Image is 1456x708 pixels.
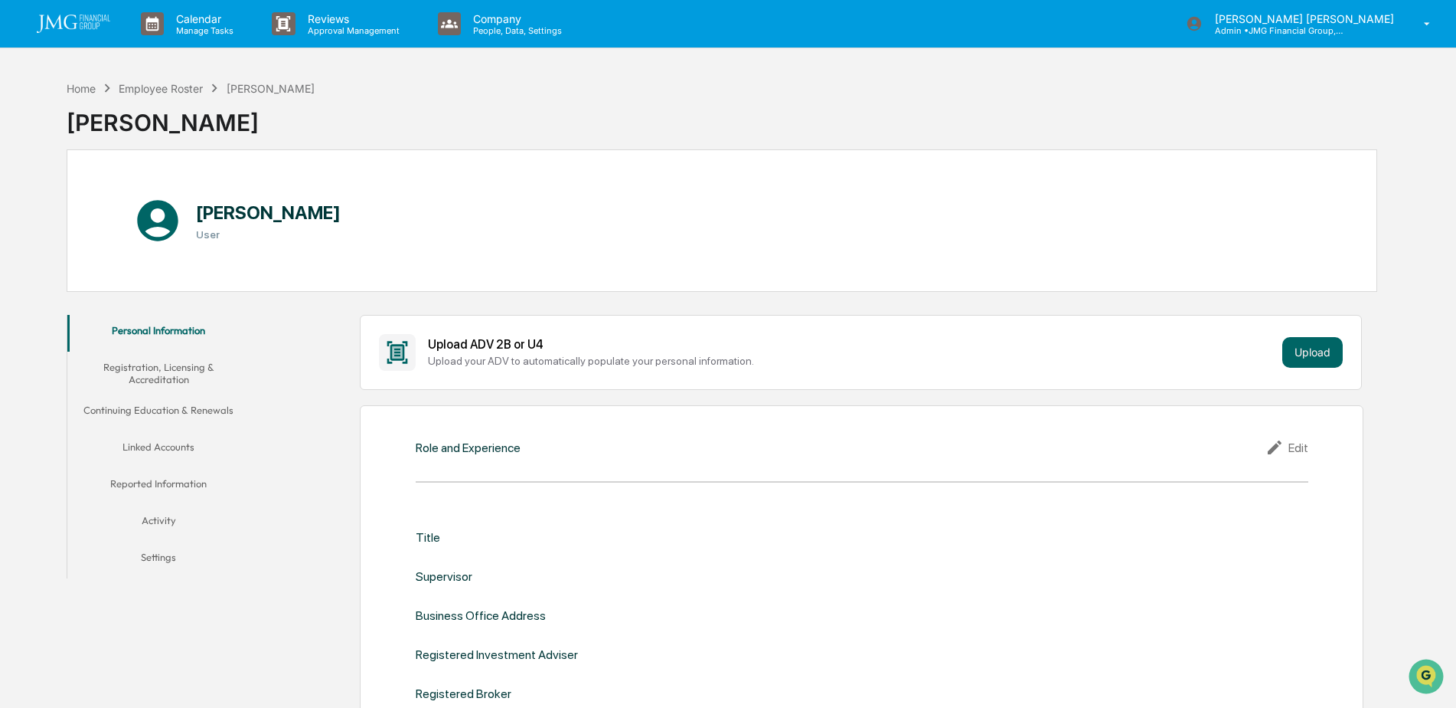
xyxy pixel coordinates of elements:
div: We're available if you need us! [69,133,211,145]
button: Start new chat [260,122,279,140]
button: Continuing Education & Renewals [67,395,250,431]
div: Registered Investment Adviser [416,647,578,662]
input: Clear [40,70,253,86]
img: 8933085812038_c878075ebb4cc5468115_72.jpg [32,117,60,145]
p: Approval Management [295,25,407,36]
img: Steve.Lennart [15,194,40,218]
button: Linked Accounts [67,431,250,468]
div: Past conversations [15,170,103,182]
p: Calendar [164,12,241,25]
div: secondary tabs example [67,315,250,579]
span: [DATE] [214,208,246,221]
div: Employee Roster [119,82,203,95]
div: Business Office Address [416,608,546,623]
div: Title [416,530,440,545]
div: Edit [1265,438,1308,457]
div: Home [67,82,96,95]
button: Reported Information [67,468,250,505]
p: [PERSON_NAME] [PERSON_NAME] [1203,12,1402,25]
p: People, Data, Settings [461,25,570,36]
p: How can we help? [15,32,279,57]
h1: [PERSON_NAME] [196,202,341,224]
span: Preclearance [31,313,99,329]
iframe: Open customer support [1407,657,1448,699]
span: • [127,250,132,262]
button: Upload [1282,337,1343,368]
button: Activity [67,505,250,542]
img: 1746055101610-c473b297-6a78-478c-a979-82029cc54cd1 [15,117,43,145]
div: Upload your ADV to automatically populate your personal information. [428,355,1275,367]
span: [PERSON_NAME].[PERSON_NAME] [47,208,203,221]
div: 🔎 [15,344,28,356]
div: [PERSON_NAME] [67,97,315,136]
div: 🗄️ [111,315,123,327]
a: 🖐️Preclearance [9,307,105,335]
div: Upload ADV 2B or U4 [428,337,1275,352]
div: 🖐️ [15,315,28,327]
a: 🔎Data Lookup [9,336,103,364]
div: Start new chat [69,117,251,133]
div: Role and Experience [416,441,521,455]
img: logo [37,15,110,33]
img: 1746055101610-c473b297-6a78-478c-a979-82029cc54cd1 [31,251,43,263]
button: Registration, Licensing & Accreditation [67,352,250,395]
div: [PERSON_NAME] [227,82,315,95]
p: Admin • JMG Financial Group, Ltd. [1203,25,1345,36]
span: [DATE] [135,250,167,262]
p: Reviews [295,12,407,25]
h3: User [196,228,341,241]
p: Manage Tasks [164,25,241,36]
button: Personal Information [67,315,250,352]
span: [PERSON_NAME] [47,250,124,262]
p: Company [461,12,570,25]
span: Attestations [126,313,190,329]
span: Pylon [152,380,185,392]
span: • [206,208,211,221]
button: See all [237,167,279,185]
img: Jack Rasmussen [15,235,40,260]
div: Supervisor [416,569,472,584]
a: 🗄️Attestations [105,307,196,335]
button: Settings [67,542,250,579]
a: Powered byPylon [108,379,185,392]
span: Data Lookup [31,343,96,358]
div: Registered Broker [416,687,511,701]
